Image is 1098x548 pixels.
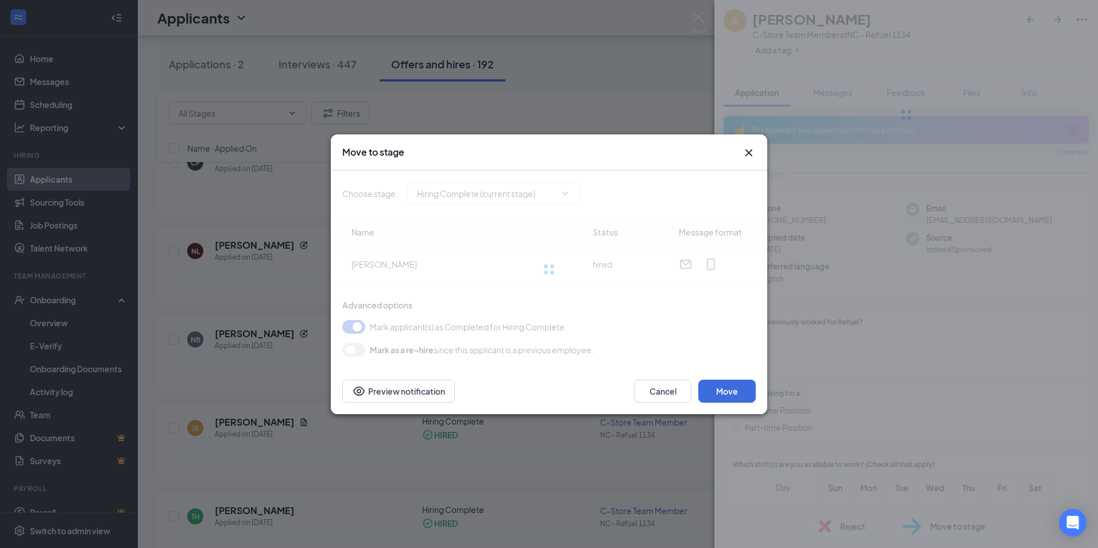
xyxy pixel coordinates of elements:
button: Move [698,380,756,403]
div: Open Intercom Messenger [1059,509,1087,537]
svg: Eye [352,384,366,398]
button: Cancel [634,380,691,403]
h3: Move to stage [342,146,404,159]
button: Preview notificationEye [342,380,455,403]
button: Close [742,146,756,160]
svg: Cross [742,146,756,160]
